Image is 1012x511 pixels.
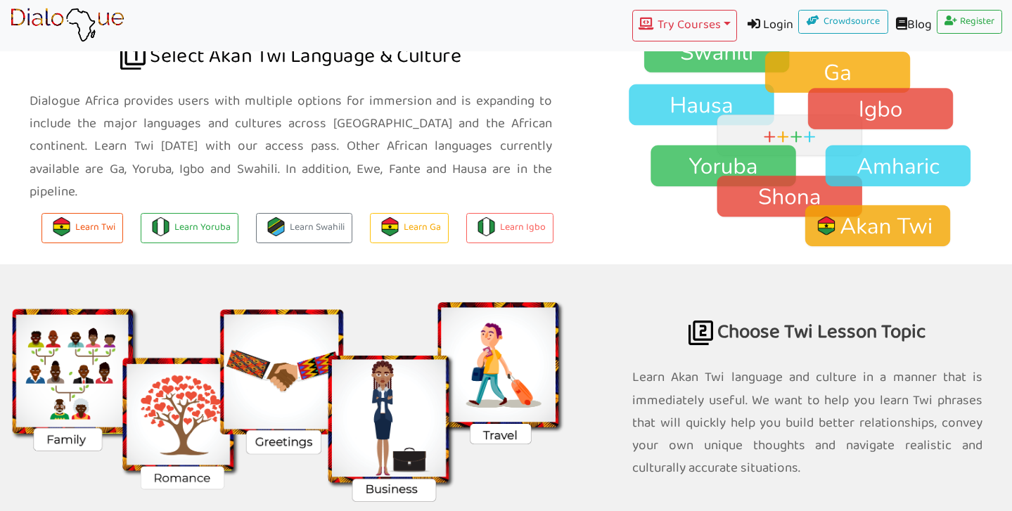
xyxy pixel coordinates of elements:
[41,213,123,243] button: Learn Twi
[737,10,799,41] a: Login
[267,217,286,236] img: flag-tanzania.fe228584.png
[151,217,170,236] img: flag-nigeria.710e75b6.png
[477,217,496,236] img: flag-nigeria.710e75b6.png
[632,366,982,479] p: Learn Akan Twi language and culture in a manner that is immediately useful. We want to help you l...
[937,10,1003,34] a: Register
[688,321,713,345] img: africa language for business travel
[798,10,888,34] a: Crowdsource
[10,8,124,43] img: learn African language platform app
[30,90,552,203] p: Dialogue Africa provides users with multiple options for immersion and is expanding to include th...
[52,217,71,236] img: flag-ghana.106b55d9.png
[888,10,937,41] a: Blog
[141,213,238,243] a: Learn Yoruba
[120,44,146,70] img: african language dialogue
[256,213,352,243] a: Learn Swahili
[370,213,449,243] a: Learn Ga
[380,217,399,236] img: flag-ghana.106b55d9.png
[632,264,982,359] h2: Choose Twi Lesson Topic
[603,30,1012,250] img: Twi language, Yoruba, Hausa, Fante, Igbo, Swahili, Amharic, Shona
[632,10,736,41] button: Try Courses
[466,213,553,243] a: Learn Igbo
